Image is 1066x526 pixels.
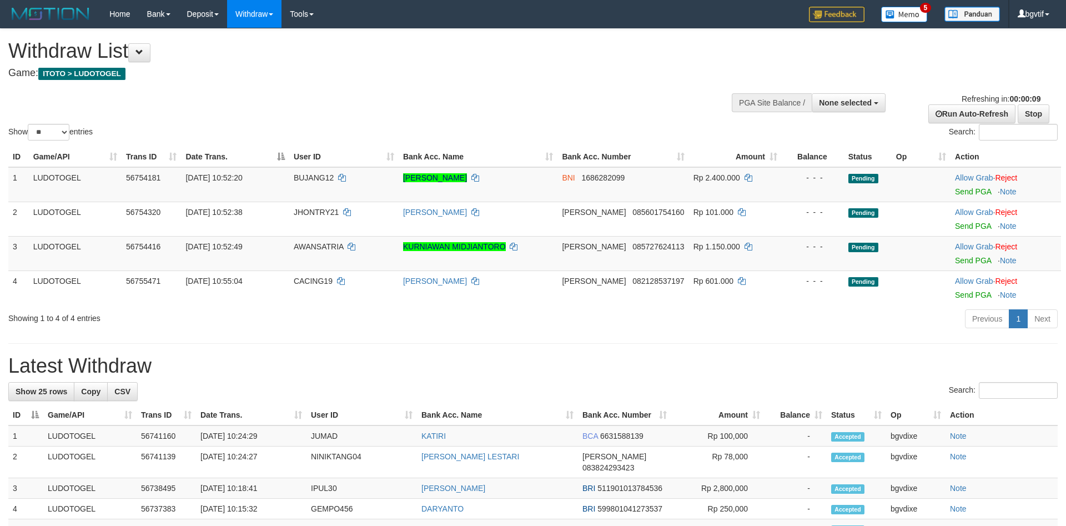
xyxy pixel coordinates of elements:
[403,208,467,217] a: [PERSON_NAME]
[43,499,137,519] td: LUDOTOGEL
[955,173,995,182] span: ·
[8,40,700,62] h1: Withdraw List
[582,452,646,461] span: [PERSON_NAME]
[955,290,991,299] a: Send PGA
[294,242,344,251] span: AWANSATRIA
[693,173,740,182] span: Rp 2.400.000
[107,382,138,401] a: CSV
[562,208,626,217] span: [PERSON_NAME]
[29,167,122,202] td: LUDOTOGEL
[8,202,29,236] td: 2
[421,432,446,440] a: KATIRI
[955,277,993,285] a: Allow Grab
[944,7,1000,22] img: panduan.png
[306,478,417,499] td: IPUL30
[955,208,993,217] a: Allow Grab
[671,425,765,447] td: Rp 100,000
[8,68,700,79] h4: Game:
[786,172,839,183] div: - - -
[995,173,1017,182] a: Reject
[786,207,839,218] div: - - -
[578,405,671,425] th: Bank Acc. Number: activate to sort column ascending
[126,208,160,217] span: 56754320
[294,208,339,217] span: JHONTRY21
[181,147,289,167] th: Date Trans.: activate to sort column descending
[809,7,864,22] img: Feedback.jpg
[962,94,1040,103] span: Refreshing in:
[886,425,946,447] td: bgvdixe
[43,405,137,425] th: Game/API: activate to sort column ascending
[557,147,688,167] th: Bank Acc. Number: activate to sort column ascending
[689,147,782,167] th: Amount: activate to sort column ascending
[671,499,765,519] td: Rp 250,000
[8,308,436,324] div: Showing 1 to 4 of 4 entries
[955,256,991,265] a: Send PGA
[399,147,557,167] th: Bank Acc. Name: activate to sort column ascending
[831,453,864,462] span: Accepted
[43,447,137,478] td: LUDOTOGEL
[421,452,519,461] a: [PERSON_NAME] LESTARI
[29,202,122,236] td: LUDOTOGEL
[782,147,844,167] th: Balance
[8,425,43,447] td: 1
[126,242,160,251] span: 56754416
[732,93,812,112] div: PGA Site Balance /
[951,147,1061,167] th: Action
[848,174,878,183] span: Pending
[955,242,993,251] a: Allow Grab
[827,405,886,425] th: Status: activate to sort column ascending
[831,432,864,442] span: Accepted
[403,277,467,285] a: [PERSON_NAME]
[8,270,29,305] td: 4
[126,277,160,285] span: 56755471
[1000,222,1017,231] a: Note
[955,222,991,231] a: Send PGA
[831,505,864,514] span: Accepted
[8,147,29,167] th: ID
[8,6,93,22] img: MOTION_logo.png
[955,173,993,182] a: Allow Grab
[848,243,878,252] span: Pending
[632,242,684,251] span: Copy 085727624113 to clipboard
[114,387,130,396] span: CSV
[979,382,1058,399] input: Search:
[196,447,306,478] td: [DATE] 10:24:27
[765,447,827,478] td: -
[43,478,137,499] td: LUDOTOGEL
[886,447,946,478] td: bgvdixe
[16,387,67,396] span: Show 25 rows
[949,382,1058,399] label: Search:
[126,173,160,182] span: 56754181
[886,405,946,425] th: Op: activate to sort column ascending
[196,425,306,447] td: [DATE] 10:24:29
[632,277,684,285] span: Copy 082128537197 to clipboard
[582,504,595,513] span: BRI
[8,236,29,270] td: 3
[950,504,967,513] a: Note
[137,405,196,425] th: Trans ID: activate to sort column ascending
[1009,309,1028,328] a: 1
[951,270,1061,305] td: ·
[765,478,827,499] td: -
[294,173,334,182] span: BUJANG12
[671,478,765,499] td: Rp 2,800,000
[671,447,765,478] td: Rp 78,000
[137,447,196,478] td: 56741139
[43,425,137,447] td: LUDOTOGEL
[819,98,872,107] span: None selected
[786,241,839,252] div: - - -
[196,499,306,519] td: [DATE] 10:15:32
[951,167,1061,202] td: ·
[1009,94,1040,103] strong: 00:00:09
[294,277,333,285] span: CACING19
[196,478,306,499] td: [DATE] 10:18:41
[8,499,43,519] td: 4
[632,208,684,217] span: Copy 085601754160 to clipboard
[417,405,578,425] th: Bank Acc. Name: activate to sort column ascending
[306,405,417,425] th: User ID: activate to sort column ascending
[81,387,100,396] span: Copy
[928,104,1015,123] a: Run Auto-Refresh
[995,208,1017,217] a: Reject
[8,382,74,401] a: Show 25 rows
[137,425,196,447] td: 56741160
